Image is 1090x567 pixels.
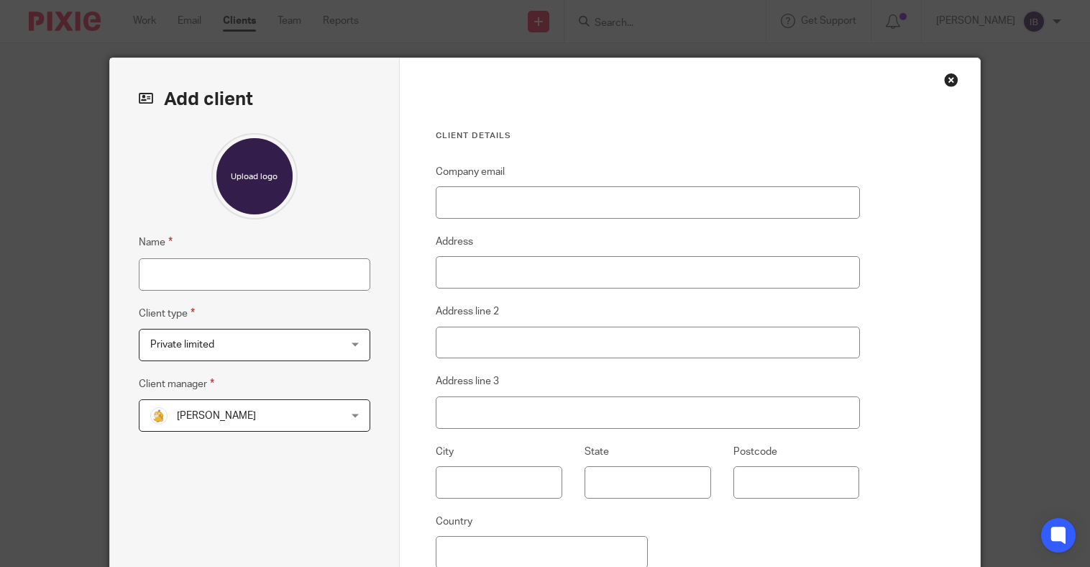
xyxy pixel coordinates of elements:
label: Address [436,235,473,249]
span: Private limited [150,340,214,350]
label: State [585,445,609,459]
img: MicrosoftTeams-image.png [150,407,168,425]
label: Country [436,514,472,529]
label: City [436,445,454,459]
label: Company email [436,165,505,179]
label: Postcode [733,445,777,459]
h3: Client details [436,130,859,142]
label: Address line 2 [436,304,499,319]
label: Address line 3 [436,374,499,389]
div: Close this dialog window [944,73,958,87]
span: [PERSON_NAME] [177,411,256,421]
label: Name [139,234,173,250]
label: Client type [139,305,195,322]
label: Client manager [139,376,214,392]
h2: Add client [139,87,371,112]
